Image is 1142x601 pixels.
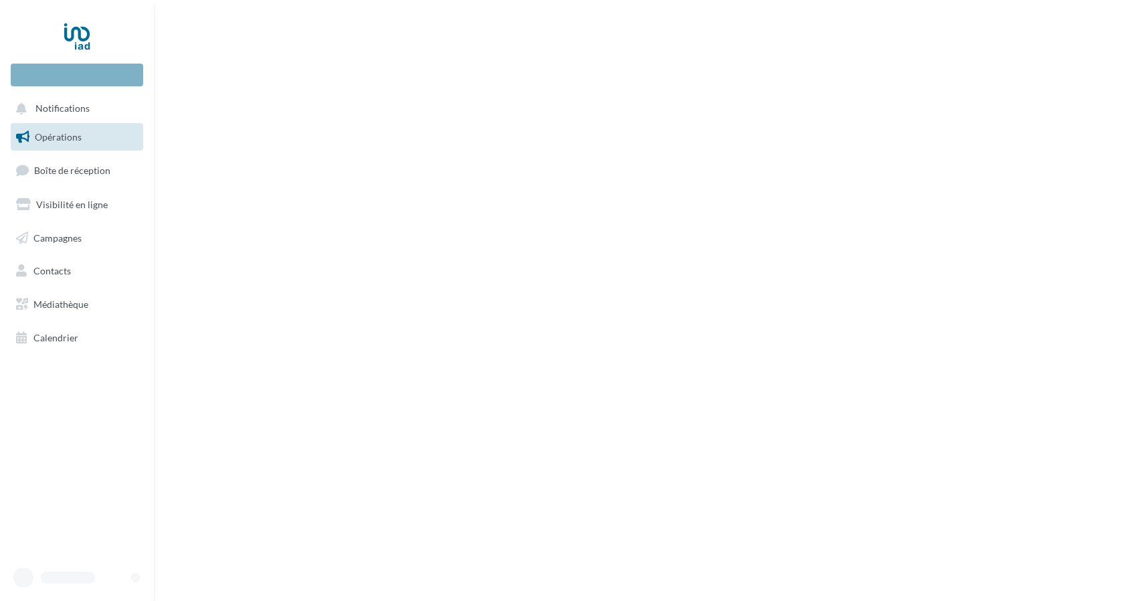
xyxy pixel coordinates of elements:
[8,191,146,219] a: Visibilité en ligne
[34,165,110,176] span: Boîte de réception
[33,332,78,343] span: Calendrier
[8,123,146,151] a: Opérations
[35,103,90,114] span: Notifications
[8,257,146,285] a: Contacts
[8,224,146,252] a: Campagnes
[33,265,71,276] span: Contacts
[11,64,143,86] div: Nouvelle campagne
[8,156,146,185] a: Boîte de réception
[33,232,82,243] span: Campagnes
[36,199,108,210] span: Visibilité en ligne
[8,324,146,352] a: Calendrier
[8,290,146,319] a: Médiathèque
[33,298,88,310] span: Médiathèque
[35,131,82,143] span: Opérations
